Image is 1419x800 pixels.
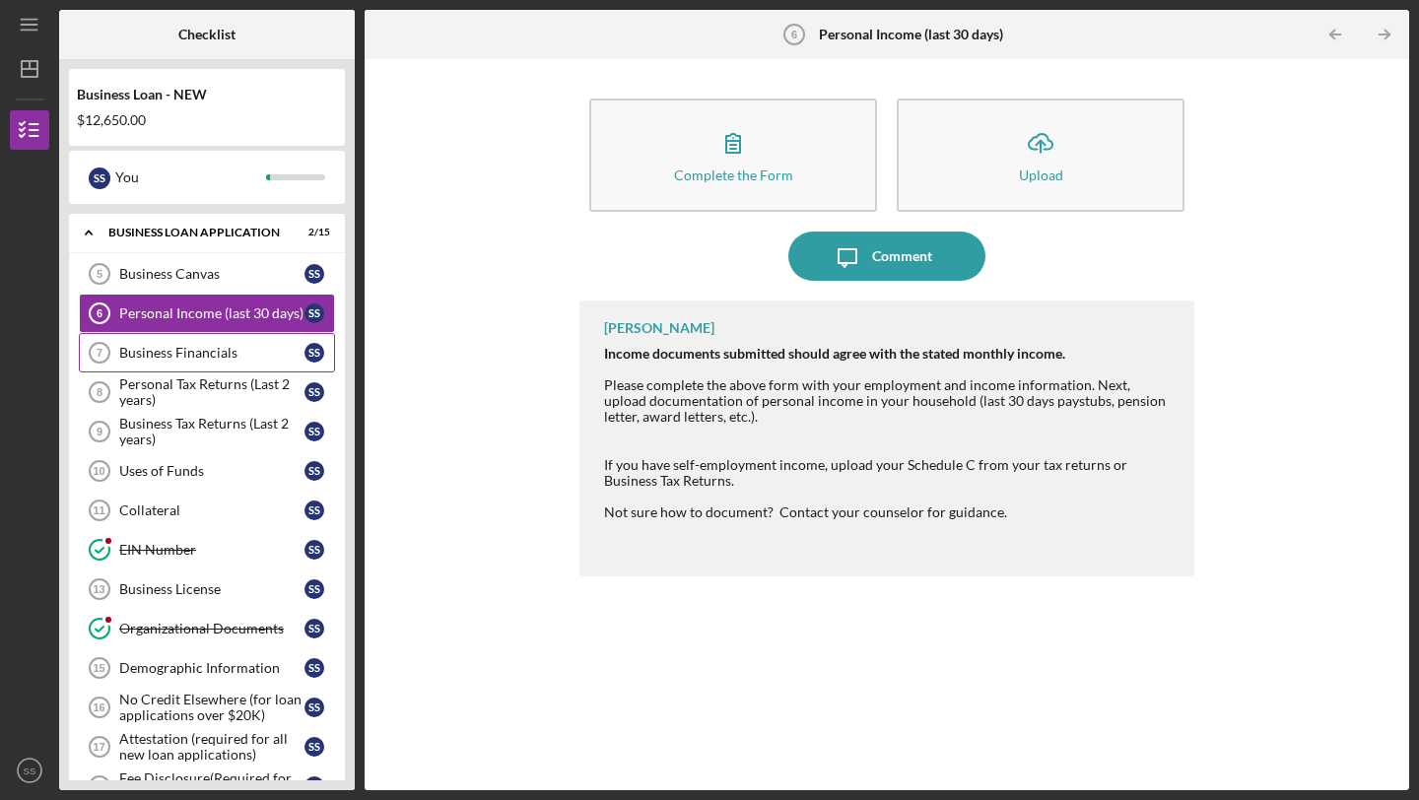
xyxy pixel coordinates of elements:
tspan: 6 [791,29,797,40]
tspan: 6 [97,307,102,319]
b: Checklist [178,27,236,42]
div: Business Tax Returns (Last 2 years) [119,416,304,447]
div: Business Financials [119,345,304,361]
div: S S [89,167,110,189]
a: 8Personal Tax Returns (Last 2 years)SS [79,372,335,412]
tspan: 17 [93,741,104,753]
text: SS [24,766,36,776]
div: S S [304,540,324,560]
div: Business Loan - NEW [77,87,337,102]
div: S S [304,382,324,402]
a: 9Business Tax Returns (Last 2 years)SS [79,412,335,451]
tspan: 15 [93,662,104,674]
div: Business License [119,581,304,597]
div: No Credit Elsewhere (for loan applications over $20K) [119,692,304,723]
b: Personal Income (last 30 days) [819,27,1003,42]
a: 11CollateralSS [79,491,335,530]
tspan: 10 [93,465,104,477]
div: BUSINESS LOAN APPLICATION [108,227,281,238]
div: EIN Number [119,542,304,558]
div: Comment [872,232,932,281]
strong: Income documents submitted should agree with the stated monthly income. [604,345,1065,362]
div: Demographic Information [119,660,304,676]
tspan: 13 [93,583,104,595]
div: S S [304,776,324,796]
tspan: 9 [97,426,102,437]
div: If you have self-employment income, upload your Schedule C from your tax returns or Business Tax ... [604,457,1175,489]
a: 15Demographic InformationSS [79,648,335,688]
div: S S [304,461,324,481]
div: S S [304,264,324,284]
div: $12,650.00 [77,112,337,128]
div: S S [304,619,324,638]
a: 6Personal Income (last 30 days)SS [79,294,335,333]
button: Comment [788,232,985,281]
a: Organizational DocumentsSS [79,609,335,648]
a: 13Business LicenseSS [79,569,335,609]
a: EIN NumberSS [79,530,335,569]
div: 2 / 15 [295,227,330,238]
div: S S [304,422,324,441]
tspan: 5 [97,268,102,280]
div: S S [304,343,324,363]
div: Please complete the above form with your employment and income information. Next, upload document... [604,377,1175,425]
div: Attestation (required for all new loan applications) [119,731,304,763]
tspan: 11 [93,504,104,516]
div: Personal Income (last 30 days) [119,305,304,321]
div: Uses of Funds [119,463,304,479]
tspan: 7 [97,347,102,359]
button: Complete the Form [589,99,877,212]
div: S S [304,500,324,520]
div: Business Canvas [119,266,304,282]
div: S S [304,303,324,323]
a: 10Uses of FundsSS [79,451,335,491]
div: [PERSON_NAME] [604,320,714,336]
div: Upload [1019,167,1063,182]
div: Collateral [119,502,304,518]
div: S S [304,737,324,757]
a: 16No Credit Elsewhere (for loan applications over $20K)SS [79,688,335,727]
div: You [115,161,266,194]
div: Personal Tax Returns (Last 2 years) [119,376,304,408]
div: Complete the Form [674,167,793,182]
div: S S [304,658,324,678]
a: 17Attestation (required for all new loan applications)SS [79,727,335,767]
button: Upload [897,99,1184,212]
div: Organizational Documents [119,621,304,636]
a: 7Business FinancialsSS [79,333,335,372]
div: S S [304,579,324,599]
tspan: 8 [97,386,102,398]
div: Not sure how to document? Contact your counselor for guidance. [604,504,1175,520]
a: 5Business CanvasSS [79,254,335,294]
tspan: 16 [93,701,104,713]
button: SS [10,751,49,790]
div: S S [304,698,324,717]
